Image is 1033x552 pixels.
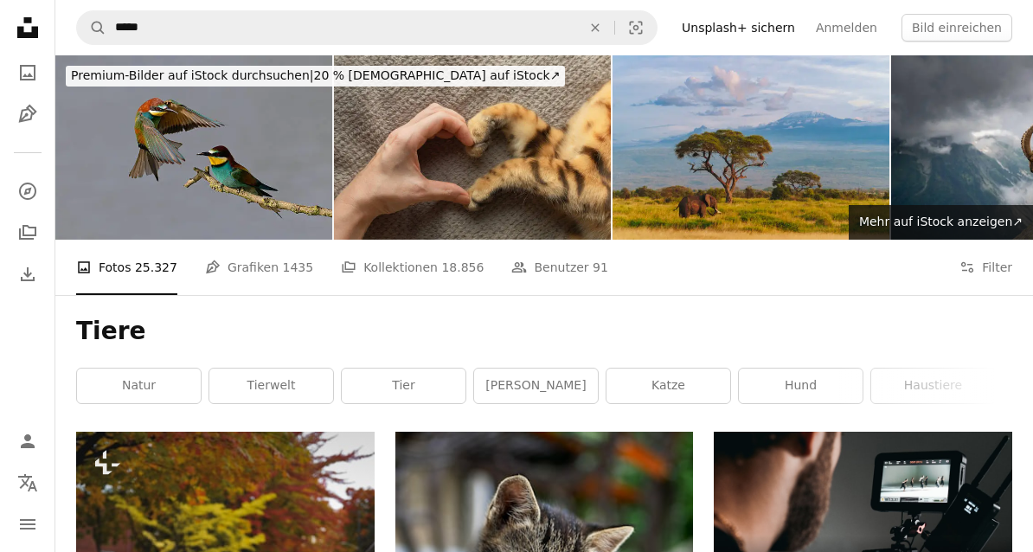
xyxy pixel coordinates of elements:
[205,240,313,295] a: Grafiken 1435
[511,240,607,295] a: Benutzer 91
[10,55,45,90] a: Fotos
[576,11,614,44] button: Löschen
[10,465,45,500] button: Sprache
[342,369,465,403] a: Tier
[859,215,1023,228] span: Mehr auf iStock anzeigen ↗
[671,14,805,42] a: Unsplash+ sichern
[77,11,106,44] button: Unsplash suchen
[474,369,598,403] a: [PERSON_NAME]
[871,369,995,403] a: Haustiere
[77,369,201,403] a: Natur
[10,174,45,209] a: Entdecken
[55,55,575,97] a: Premium-Bilder auf iStock durchsuchen|20 % [DEMOGRAPHIC_DATA] auf iStock↗
[849,205,1033,240] a: Mehr auf iStock anzeigen↗
[901,14,1012,42] button: Bild einreichen
[76,10,658,45] form: Finden Sie Bildmaterial auf der ganzen Webseite
[66,66,565,87] div: 20 % [DEMOGRAPHIC_DATA] auf iStock ↗
[606,369,730,403] a: Katze
[55,55,332,240] img: european bee-eater (Merops apiaster)
[805,14,888,42] a: Anmelden
[615,11,657,44] button: Visuelle Suche
[10,97,45,132] a: Grafiken
[10,507,45,542] button: Menü
[282,258,313,277] span: 1435
[739,369,863,403] a: Hund
[10,424,45,459] a: Anmelden / Registrieren
[76,316,1012,347] h1: Tiere
[10,257,45,292] a: Bisherige Downloads
[593,258,608,277] span: 91
[441,258,484,277] span: 18.856
[959,240,1012,295] button: Filter
[10,215,45,250] a: Kollektionen
[71,68,314,82] span: Premium-Bilder auf iStock durchsuchen |
[209,369,333,403] a: Tierwelt
[613,55,889,240] img: Afrikanischer Elefant vor dem Kilimandscharo bei Sonnenuntergang im Amboseli Nationalpark, Kenia
[334,55,611,240] img: Die Hand des Mädchens und die Pfoten der Katze bilden ein Symbol des Herzens.
[341,240,484,295] a: Kollektionen 18.856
